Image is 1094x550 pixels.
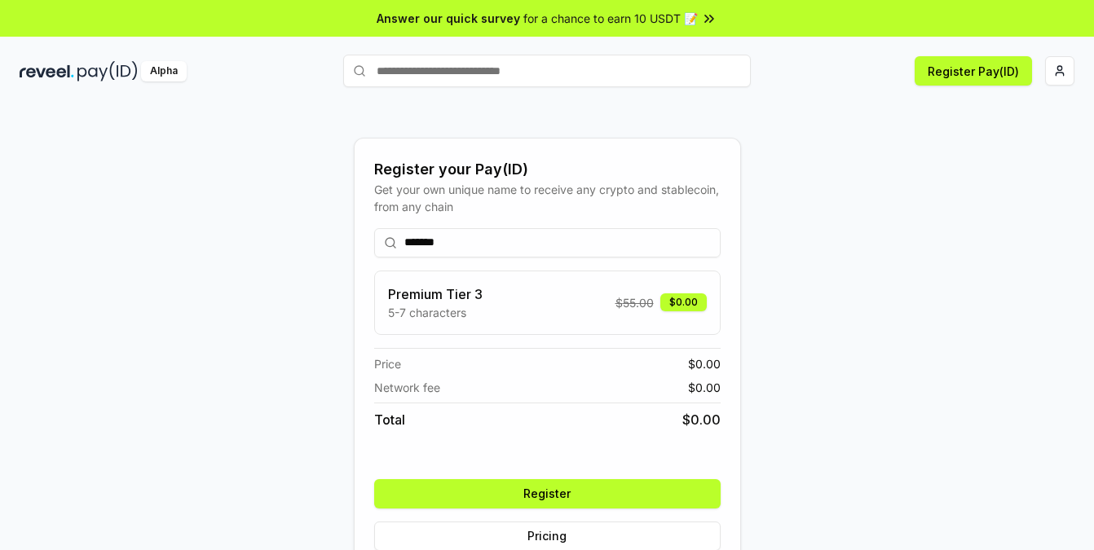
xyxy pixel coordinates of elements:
[615,294,654,311] span: $ 55.00
[141,61,187,81] div: Alpha
[77,61,138,81] img: pay_id
[374,410,405,429] span: Total
[682,410,721,429] span: $ 0.00
[660,293,707,311] div: $0.00
[374,479,721,508] button: Register
[374,355,401,372] span: Price
[388,304,483,321] p: 5-7 characters
[915,56,1032,86] button: Register Pay(ID)
[374,379,440,396] span: Network fee
[374,158,721,181] div: Register your Pay(ID)
[688,379,721,396] span: $ 0.00
[377,10,520,27] span: Answer our quick survey
[374,181,721,215] div: Get your own unique name to receive any crypto and stablecoin, from any chain
[688,355,721,372] span: $ 0.00
[20,61,74,81] img: reveel_dark
[388,284,483,304] h3: Premium Tier 3
[523,10,698,27] span: for a chance to earn 10 USDT 📝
